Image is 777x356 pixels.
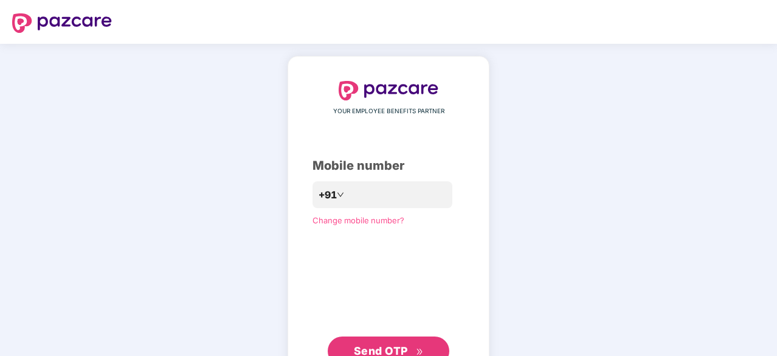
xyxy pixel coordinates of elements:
div: Mobile number [313,156,464,175]
img: logo [12,13,112,33]
span: +91 [319,187,337,203]
span: YOUR EMPLOYEE BENEFITS PARTNER [333,106,444,116]
span: down [337,191,344,198]
span: double-right [416,348,424,356]
img: logo [339,81,438,100]
a: Change mobile number? [313,215,404,225]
